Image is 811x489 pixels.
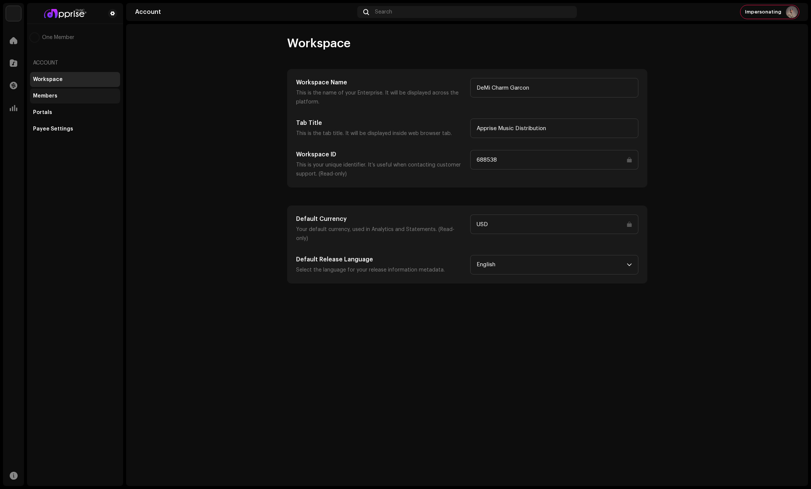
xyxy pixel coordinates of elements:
[42,34,74,40] span: One Member
[296,118,464,127] h5: Tab Title
[296,265,464,274] p: Select the language for your release information metadata.
[296,78,464,87] h5: Workspace Name
[745,9,781,15] span: Impersonating
[470,214,638,234] input: Type something...
[30,105,120,120] re-m-nav-item: Portals
[470,78,638,97] input: Type something...
[30,54,120,72] re-a-nav-header: Account
[30,121,120,136] re-m-nav-item: Payee Settings
[296,225,464,243] p: Your default currency, used in Analytics and Statements. (Read-only)
[135,9,354,15] div: Account
[375,9,392,15] span: Search
[296,88,464,106] p: This is the name of your Enterprise. It will be displayed across the platform.
[33,126,73,132] div: Payee Settings
[477,255,627,274] span: English
[296,214,464,223] h5: Default Currency
[30,33,39,42] img: 3b82c43a-ce7a-4c25-8ba0-d4b49be849b3
[33,9,96,18] img: bf2740f5-a004-4424-adf7-7bc84ff11fd7
[30,88,120,103] re-m-nav-item: Members
[296,150,464,159] h5: Workspace ID
[470,118,638,138] input: Type something...
[287,36,351,51] span: Workspace
[296,255,464,264] h5: Default Release Language
[30,72,120,87] re-m-nav-item: Workspace
[6,6,21,21] img: 1c16f3de-5afb-4452-805d-3f3454e20b1b
[627,255,632,274] div: dropdown trigger
[296,129,464,138] p: This is the tab title. It will be displayed inside web browser tab.
[33,93,57,99] div: Members
[470,150,638,169] input: Type something...
[33,76,63,82] div: Workspace
[786,6,798,18] img: 3b82c43a-ce7a-4c25-8ba0-d4b49be849b3
[296,160,464,178] p: This is your unique identifier. It’s useful when contacting customer support. (Read-only)
[33,109,52,115] div: Portals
